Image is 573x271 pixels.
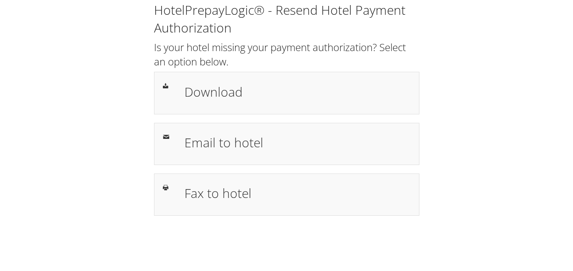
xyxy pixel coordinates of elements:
h1: Download [184,82,411,101]
a: Download [154,72,419,114]
h2: Is your hotel missing your payment authorization? Select an option below. [154,40,419,68]
a: Fax to hotel [154,173,419,216]
h1: Email to hotel [184,133,411,152]
a: Email to hotel [154,123,419,165]
h1: Fax to hotel [184,184,411,203]
h1: HotelPrepayLogic® - Resend Hotel Payment Authorization [154,1,419,37]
